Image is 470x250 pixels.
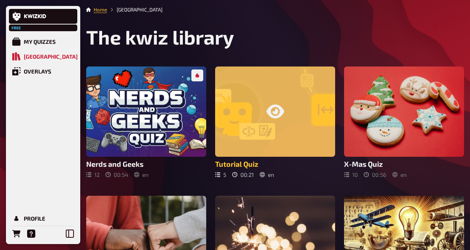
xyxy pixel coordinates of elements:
div: My Quizzes [24,38,56,45]
div: [GEOGRAPHIC_DATA] [24,53,78,60]
a: Orders [9,226,24,241]
a: Help [24,226,39,241]
a: Overlays [9,64,77,79]
h3: Tutorial Quiz [215,160,335,168]
a: Quiz Library [9,49,77,64]
a: Home [94,7,107,13]
div: en [260,171,274,178]
div: en [392,171,407,178]
div: 00 : 56 [364,171,386,178]
li: Quiz Library [107,6,162,13]
a: Profile [9,211,77,226]
div: 12 [86,171,100,178]
li: Home [94,6,107,13]
div: 5 [215,171,226,178]
div: en [134,171,149,178]
div: Profile [24,215,45,222]
div: 00 : 21 [232,171,254,178]
a: X-Mas Quiz1000:56en [344,66,464,178]
div: 10 [344,171,358,178]
h3: Nerds and Geeks [86,160,206,168]
h3: X-Mas Quiz [344,160,464,168]
div: Overlays [24,68,51,75]
a: Nerds and Geeks1200:54en [86,66,206,178]
a: Tutorial Quiz500:21en [215,66,335,178]
span: Free [10,26,23,30]
a: My Quizzes [9,34,77,49]
div: 00 : 54 [106,171,128,178]
h1: The kwiz library [86,25,464,49]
